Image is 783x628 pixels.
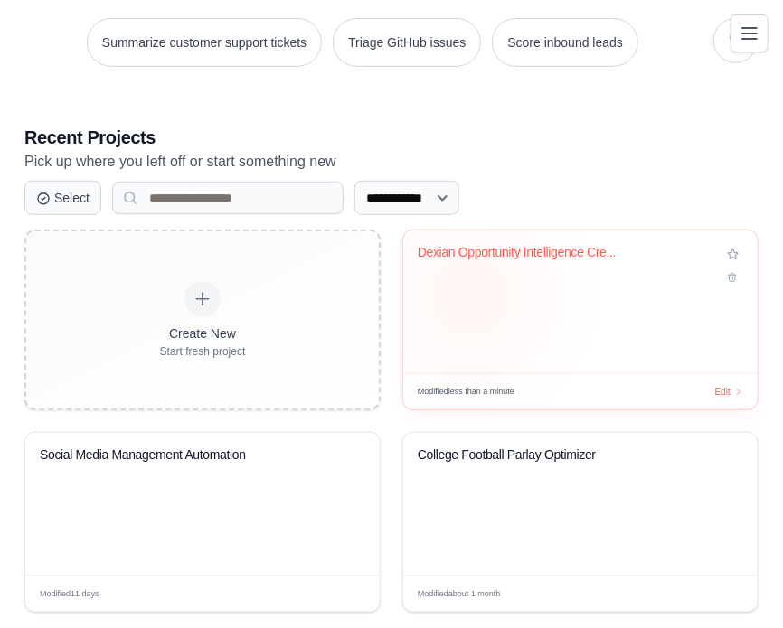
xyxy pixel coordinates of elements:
div: Dexian Opportunity Intelligence Crew [418,245,716,261]
button: Select [24,181,101,215]
button: Add to favorites [723,245,743,265]
span: Edit [337,587,353,601]
button: Get new suggestions [713,18,759,63]
span: Modified about 1 month [418,588,501,601]
p: Pick up where you left off or start something new [24,150,759,173]
button: Delete project [723,268,743,286]
button: Score inbound leads [492,18,638,67]
div: College Football Parlay Optimizer [418,447,716,464]
h3: Recent Projects [24,125,759,150]
button: Summarize customer support tickets [87,18,322,67]
div: Social Media Management Automation [40,447,338,464]
span: Modified less than a minute [418,386,514,398]
button: Triage GitHub issues [333,18,481,67]
span: Edit [715,385,731,398]
span: Edit [715,587,731,601]
button: Toggle navigation [731,14,769,52]
div: Start fresh project [160,344,246,359]
span: Modified 11 days [40,588,99,601]
div: Create New [160,324,246,342]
